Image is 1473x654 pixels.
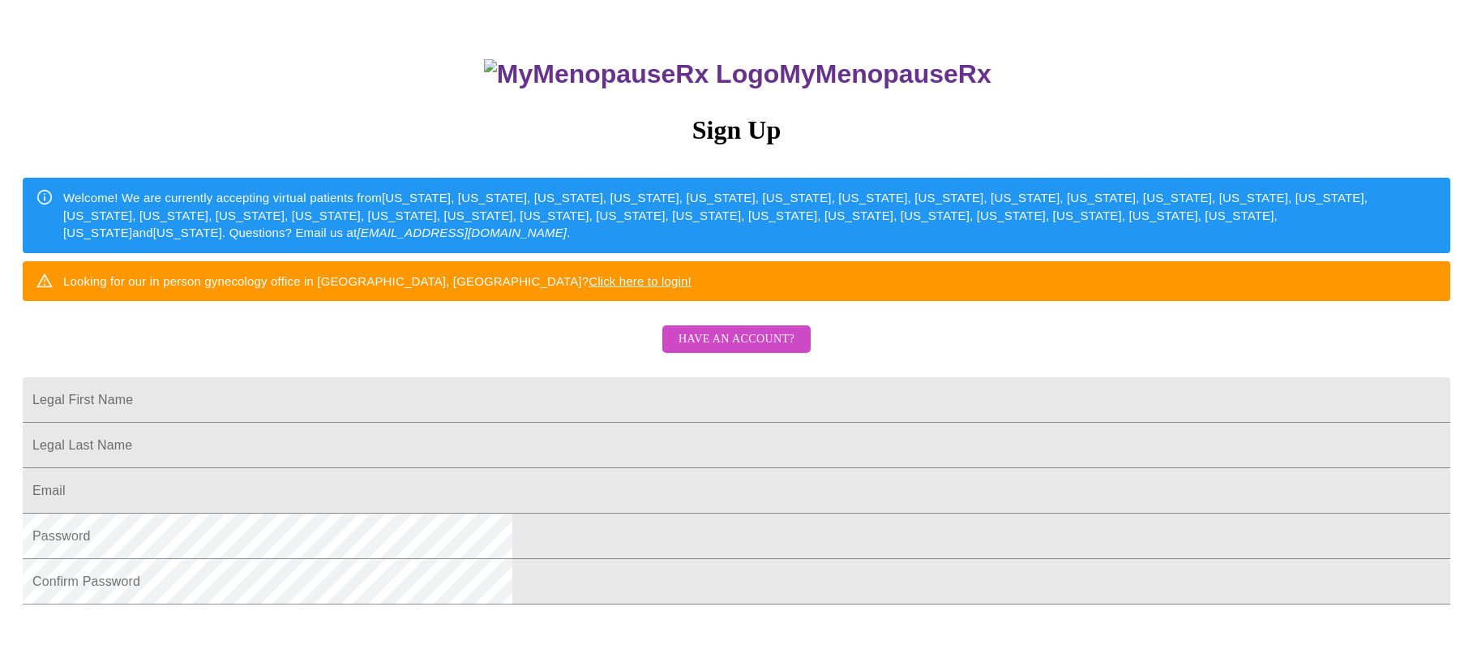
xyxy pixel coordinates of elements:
img: MyMenopauseRx Logo [484,59,779,89]
h3: MyMenopauseRx [25,59,1451,89]
h3: Sign Up [23,115,1450,145]
button: Have an account? [662,325,811,354]
div: Welcome! We are currently accepting virtual patients from [US_STATE], [US_STATE], [US_STATE], [US... [63,183,1437,247]
span: Have an account? [679,329,794,350]
a: Have an account? [658,343,815,357]
div: Looking for our in person gynecology office in [GEOGRAPHIC_DATA], [GEOGRAPHIC_DATA]? [63,266,692,296]
a: Click here to login! [589,274,692,288]
em: [EMAIL_ADDRESS][DOMAIN_NAME] [357,226,567,239]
